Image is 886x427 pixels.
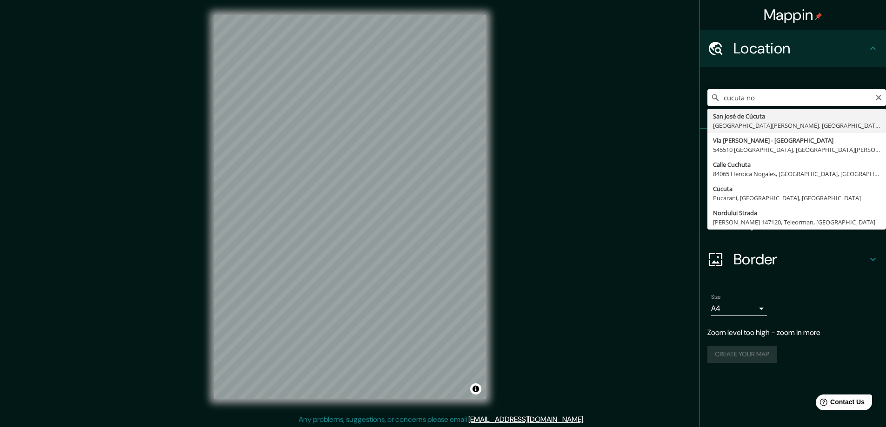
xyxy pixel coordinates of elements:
img: pin-icon.png [815,13,822,20]
a: [EMAIL_ADDRESS][DOMAIN_NAME] [468,414,583,424]
div: . [586,414,588,425]
div: [GEOGRAPHIC_DATA][PERSON_NAME], [GEOGRAPHIC_DATA] [713,121,880,130]
div: Pins [700,129,886,166]
div: [PERSON_NAME] 147120, Teleorman, [GEOGRAPHIC_DATA] [713,217,880,227]
p: Any problems, suggestions, or concerns please email . [299,414,585,425]
div: Layout [700,204,886,241]
div: A4 [711,301,767,316]
button: Toggle attribution [470,383,481,394]
div: . [585,414,586,425]
iframe: Help widget launcher [803,391,876,417]
button: Clear [875,92,882,101]
canvas: Map [214,15,486,399]
h4: Location [733,39,867,58]
div: Style [700,166,886,204]
h4: Mappin [764,6,823,24]
div: Location [700,30,886,67]
div: Border [700,241,886,278]
input: Pick your city or area [707,89,886,106]
label: Size [711,293,721,301]
div: 545510 [GEOGRAPHIC_DATA], [GEOGRAPHIC_DATA][PERSON_NAME], [GEOGRAPHIC_DATA] [713,145,880,154]
div: Calle Cuchuta [713,160,880,169]
div: Cucuta [713,184,880,193]
div: Pucarani, [GEOGRAPHIC_DATA], [GEOGRAPHIC_DATA] [713,193,880,203]
h4: Layout [733,213,867,231]
h4: Border [733,250,867,269]
div: Vía [PERSON_NAME] - [GEOGRAPHIC_DATA] [713,136,880,145]
p: Zoom level too high - zoom in more [707,327,879,338]
div: San José de Cúcuta [713,112,880,121]
div: 84065 Heroica Nogales, [GEOGRAPHIC_DATA], [GEOGRAPHIC_DATA] [713,169,880,178]
div: Nordului Strada [713,208,880,217]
